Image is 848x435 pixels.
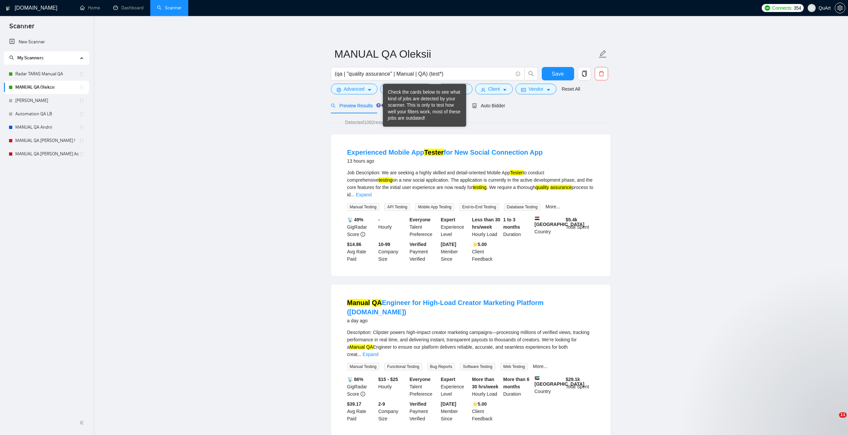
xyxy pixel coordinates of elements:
[346,376,377,398] div: GigRadar Score
[17,55,44,61] span: My Scanners
[363,352,378,357] a: Expand
[459,203,499,211] span: End-to-End Testing
[377,241,408,263] div: Company Size
[79,98,84,103] span: holder
[595,67,608,80] button: delete
[546,87,551,92] span: caret-down
[379,177,392,183] mark: testing
[562,85,580,93] a: Reset All
[439,400,471,422] div: Member Since
[564,376,596,398] div: Total Spent
[9,55,14,60] span: search
[378,217,380,222] b: -
[331,84,378,94] button: settingAdvancedcaret-down
[502,376,533,398] div: Duration
[472,103,477,108] span: robot
[503,377,529,389] b: More than 6 months
[410,217,430,222] b: Everyone
[595,71,608,77] span: delete
[6,3,10,14] img: logo
[4,121,89,134] li: MANUAL QA Andrii
[385,203,410,211] span: API Testing
[439,241,471,263] div: Member Since
[347,401,362,407] b: $39.17
[341,119,425,126] span: Detected 1092 results (0.65 seconds)
[347,317,594,325] div: a day ago
[765,5,770,11] img: upwork-logo.png
[337,87,341,92] span: setting
[528,85,543,93] span: Vendor
[535,376,539,380] img: 🇦🇪
[472,103,505,108] span: Auto Bidder
[4,134,89,147] li: MANUAL QA VASYL !
[533,216,564,238] div: Country
[408,376,439,398] div: Talent Preference
[9,55,44,61] span: My Scanners
[15,67,79,81] a: Radar TARAS Manual QA
[578,67,591,80] button: copy
[472,377,498,389] b: More than 30 hrs/week
[772,4,792,12] span: Connects:
[79,125,84,130] span: holder
[367,87,372,92] span: caret-down
[335,70,513,78] input: Search Freelance Jobs...
[534,216,584,227] b: [GEOGRAPHIC_DATA]
[347,299,370,306] mark: Manual
[380,84,434,94] button: barsJob Categorycaret-down
[525,71,537,77] span: search
[516,72,520,76] span: info-circle
[331,103,379,108] span: Preview Results
[346,216,377,238] div: GigRadar Score
[4,81,89,94] li: MANUAL QA Oleksii
[410,401,426,407] b: Verified
[598,50,607,58] span: edit
[351,192,355,197] span: ...
[15,147,79,161] a: MANUAL QA [PERSON_NAME] Acc
[441,401,456,407] b: [DATE]
[427,363,455,370] span: Bug Reports
[15,134,79,147] a: MANUAL QA [PERSON_NAME] !
[439,376,471,398] div: Experience Level
[472,242,487,247] b: ⭐️ 5.00
[424,149,444,156] mark: Tester
[9,35,84,49] a: New Scanner
[566,217,577,222] b: $ 5.4k
[377,376,408,398] div: Hourly
[347,149,543,156] a: Experienced Mobile AppTesterfor New Social Connection App
[347,363,380,370] span: Manual Testing
[552,70,564,78] span: Save
[488,85,500,93] span: Client
[472,401,487,407] b: ⭐️ 5.00
[4,107,89,121] li: Automation QA LB
[346,241,377,263] div: Avg Rate Paid
[347,299,544,316] a: Manual QAEngineer for High-Load Creator Marketing Platform ([DOMAIN_NAME])
[358,352,362,357] span: ...
[503,217,520,230] b: 1 to 3 months
[535,185,549,190] mark: quality
[441,242,456,247] b: [DATE]
[378,377,398,382] b: $15 - $25
[80,5,100,11] a: homeHome
[408,400,439,422] div: Payment Verified
[794,4,801,12] span: 354
[15,121,79,134] a: MANUAL QA Andrii
[361,392,365,396] span: info-circle
[545,204,560,209] a: More...
[439,216,471,238] div: Experience Level
[410,242,426,247] b: Verified
[4,35,89,49] li: New Scanner
[534,376,584,387] b: [GEOGRAPHIC_DATA]
[521,87,526,92] span: idcard
[377,216,408,238] div: Hourly
[566,377,580,382] b: $ 29.1k
[825,412,841,428] iframe: Intercom live chat
[542,67,574,80] button: Save
[835,5,845,11] span: setting
[410,377,430,382] b: Everyone
[376,102,382,108] div: Tooltip anchor
[441,377,455,382] b: Expert
[835,3,845,13] button: setting
[378,242,390,247] b: 10-99
[515,84,556,94] button: idcardVendorcaret-down
[79,111,84,117] span: holder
